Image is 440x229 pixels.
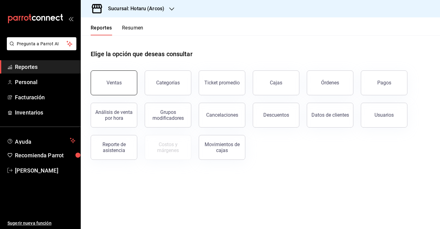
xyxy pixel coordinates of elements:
a: Cajas [253,70,299,95]
button: Resumen [122,25,143,35]
span: [PERSON_NAME] [15,166,75,175]
div: Ventas [107,80,122,86]
button: Ventas [91,70,137,95]
button: open_drawer_menu [68,16,73,21]
button: Datos de clientes [307,103,353,128]
button: Ticket promedio [199,70,245,95]
div: Costos y márgenes [149,141,187,153]
div: Análisis de venta por hora [95,109,133,121]
span: Ayuda [15,137,67,144]
div: Reporte de asistencia [95,141,133,153]
div: Usuarios [374,112,394,118]
button: Grupos modificadores [145,103,191,128]
a: Pregunta a Parrot AI [4,45,76,52]
div: navigation tabs [91,25,143,35]
div: Grupos modificadores [149,109,187,121]
div: Ticket promedio [204,80,240,86]
span: Reportes [15,63,75,71]
span: Personal [15,78,75,86]
div: Órdenes [321,80,339,86]
button: Usuarios [361,103,407,128]
button: Pregunta a Parrot AI [7,37,76,50]
h1: Elige la opción que deseas consultar [91,49,193,59]
span: Sugerir nueva función [7,220,75,227]
button: Contrata inventarios para ver este reporte [145,135,191,160]
span: Recomienda Parrot [15,151,75,159]
span: Inventarios [15,108,75,117]
span: Pregunta a Parrot AI [17,41,67,47]
button: Reportes [91,25,112,35]
h3: Sucursal: Hotaru (Arcos) [103,5,164,12]
button: Análisis de venta por hora [91,103,137,128]
div: Descuentos [263,112,289,118]
button: Cancelaciones [199,103,245,128]
button: Pagos [361,70,407,95]
span: Facturación [15,93,75,101]
button: Reporte de asistencia [91,135,137,160]
div: Cancelaciones [206,112,238,118]
div: Cajas [270,79,283,87]
button: Movimientos de cajas [199,135,245,160]
div: Pagos [377,80,391,86]
button: Categorías [145,70,191,95]
button: Órdenes [307,70,353,95]
div: Datos de clientes [311,112,349,118]
div: Movimientos de cajas [203,141,241,153]
div: Categorías [156,80,180,86]
button: Descuentos [253,103,299,128]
